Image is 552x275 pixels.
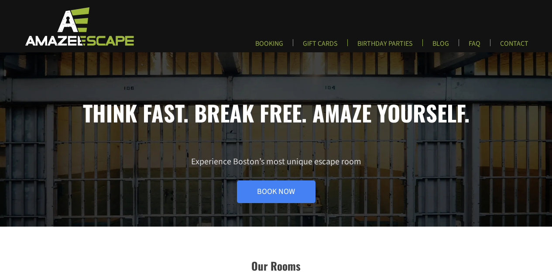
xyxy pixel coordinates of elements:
p: Experience Boston’s most unique escape room [27,156,525,203]
h1: Think fast. Break free. Amaze yourself. [27,99,525,126]
img: Escape Room Game in Boston Area [14,6,143,46]
a: BOOKING [248,39,290,54]
a: CONTACT [493,39,535,54]
a: BLOG [425,39,456,54]
a: BIRTHDAY PARTIES [350,39,420,54]
a: FAQ [462,39,487,54]
a: Book Now [237,180,315,203]
a: GIFT CARDS [296,39,345,54]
